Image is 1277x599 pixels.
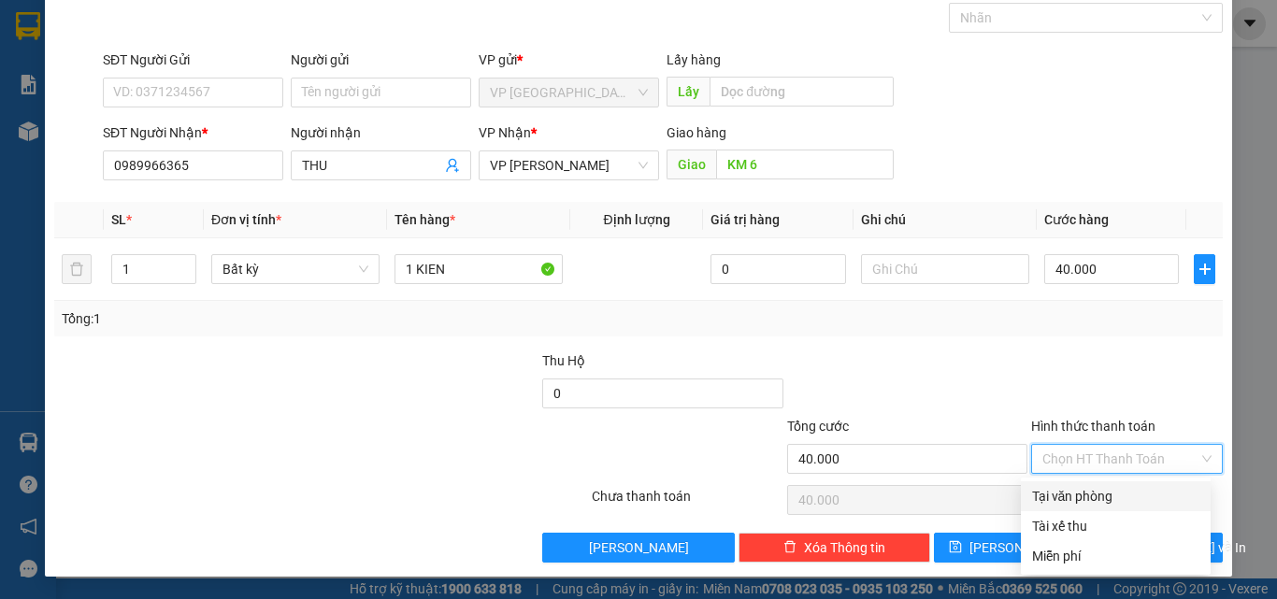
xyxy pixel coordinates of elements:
span: VP Phan Thiết [490,151,648,179]
button: [PERSON_NAME] [542,533,734,563]
div: Người nhận [291,122,471,143]
span: Thu Hộ [542,353,585,368]
span: delete [783,540,796,555]
input: Dọc đường [716,150,894,179]
div: VP gửi [479,50,659,70]
th: Ghi chú [854,202,1037,238]
span: Giao hàng [667,125,726,140]
input: VD: Bàn, Ghế [395,254,563,284]
label: Hình thức thanh toán [1031,419,1155,434]
b: [DOMAIN_NAME] [157,71,257,86]
button: plus [1194,254,1215,284]
b: [PERSON_NAME] [23,121,106,208]
button: delete [62,254,92,284]
div: Người gửi [291,50,471,70]
span: SL [111,212,126,227]
span: Lấy [667,77,710,107]
button: save[PERSON_NAME] [934,533,1077,563]
div: Tại văn phòng [1032,486,1199,506]
span: Định lượng [603,212,669,227]
span: Tên hàng [395,212,455,227]
span: Tổng cước [787,419,849,434]
input: Dọc đường [710,77,894,107]
span: Bất kỳ [222,255,368,283]
span: Giao [667,150,716,179]
span: user-add [445,158,460,173]
div: Tài xế thu [1032,516,1199,536]
div: Tổng: 1 [62,308,495,329]
div: SĐT Người Gửi [103,50,283,70]
span: VP Nhận [479,125,531,140]
span: [PERSON_NAME] [589,537,689,558]
input: Ghi Chú [861,254,1029,284]
span: plus [1195,262,1214,277]
b: BIÊN NHẬN GỬI HÀNG HÓA [121,27,179,179]
span: save [949,540,962,555]
div: Chưa thanh toán [590,486,785,519]
span: Xóa Thông tin [804,537,885,558]
span: Giá trị hàng [710,212,780,227]
span: VP Sài Gòn [490,78,648,107]
span: [PERSON_NAME] [969,537,1069,558]
span: Lấy hàng [667,52,721,67]
button: deleteXóa Thông tin [739,533,930,563]
span: Đơn vị tính [211,212,281,227]
button: printer[PERSON_NAME] và In [1080,533,1223,563]
li: (c) 2017 [157,89,257,112]
input: 0 [710,254,845,284]
div: SĐT Người Nhận [103,122,283,143]
div: Miễn phí [1032,546,1199,566]
span: Cước hàng [1044,212,1109,227]
img: logo.jpg [203,23,248,68]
